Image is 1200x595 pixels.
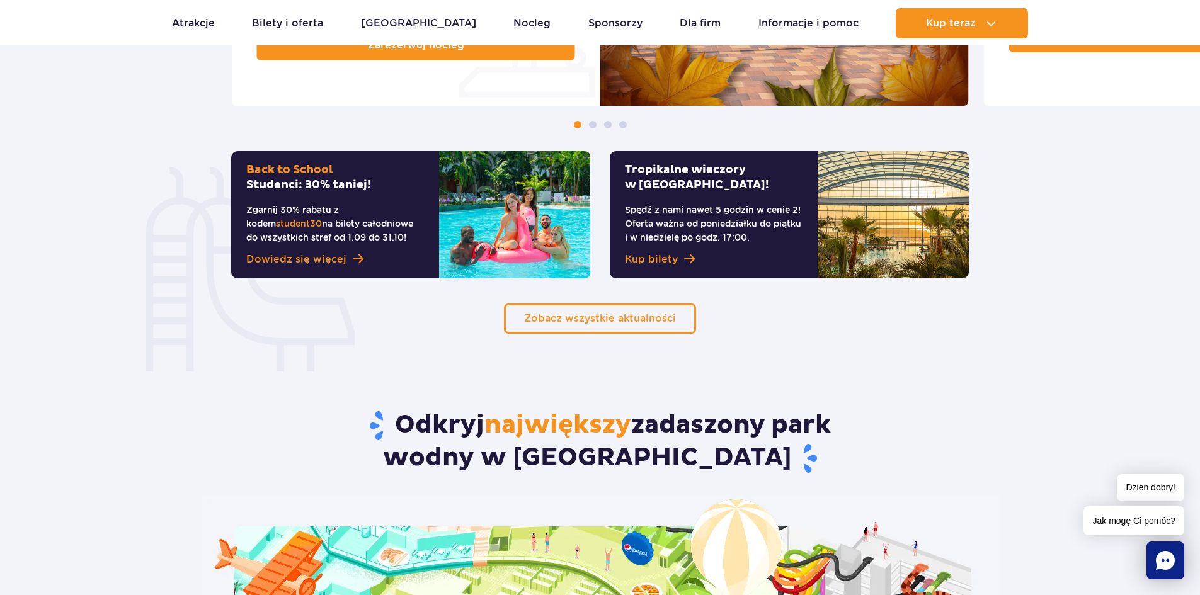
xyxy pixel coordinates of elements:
[504,303,696,334] a: Zobacz wszystkie aktualności
[198,409,1002,475] h2: Odkryj zadaszony park wodny w [GEOGRAPHIC_DATA]
[257,30,575,60] a: Zarezerwuj nocleg
[246,162,333,177] span: Back to School
[246,162,424,193] h2: Studenci: 30% taniej!
[524,312,676,324] span: Zobacz wszystkie aktualności
[896,8,1028,38] button: Kup teraz
[252,8,323,38] a: Bilety i oferta
[625,203,803,244] p: Spędź z nami nawet 5 godzin w cenie 2! Oferta ważna od poniedziałku do piątku i w niedzielę po go...
[680,8,721,38] a: Dla firm
[588,8,643,38] a: Sponsorzy
[439,151,590,278] img: Back to SchoolStudenci: 30% taniej!
[625,162,803,193] h2: Tropikalne wieczory w [GEOGRAPHIC_DATA]!
[246,203,424,244] p: Zgarnij 30% rabatu z kodem na bilety całodniowe do wszystkich stref od 1.09 do 31.10!
[818,151,969,278] img: Tropikalne wieczory w&nbsp;Suntago!
[484,409,631,441] span: największy
[146,167,355,371] img: zjeżdżalnia
[758,8,859,38] a: Informacje i pomoc
[1117,474,1184,501] span: Dzień dobry!
[1083,506,1184,535] span: Jak mogę Ci pomóc?
[1146,541,1184,579] div: Chat
[368,38,464,53] span: Zarezerwuj nocleg
[926,18,976,29] span: Kup teraz
[246,252,346,267] span: Dowiedz się więcej
[625,252,678,267] span: Kup bilety
[361,8,476,38] a: [GEOGRAPHIC_DATA]
[172,8,215,38] a: Atrakcje
[276,218,322,229] span: student30
[246,252,424,267] a: Dowiedz się więcej
[625,252,803,267] a: Kup bilety
[513,8,551,38] a: Nocleg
